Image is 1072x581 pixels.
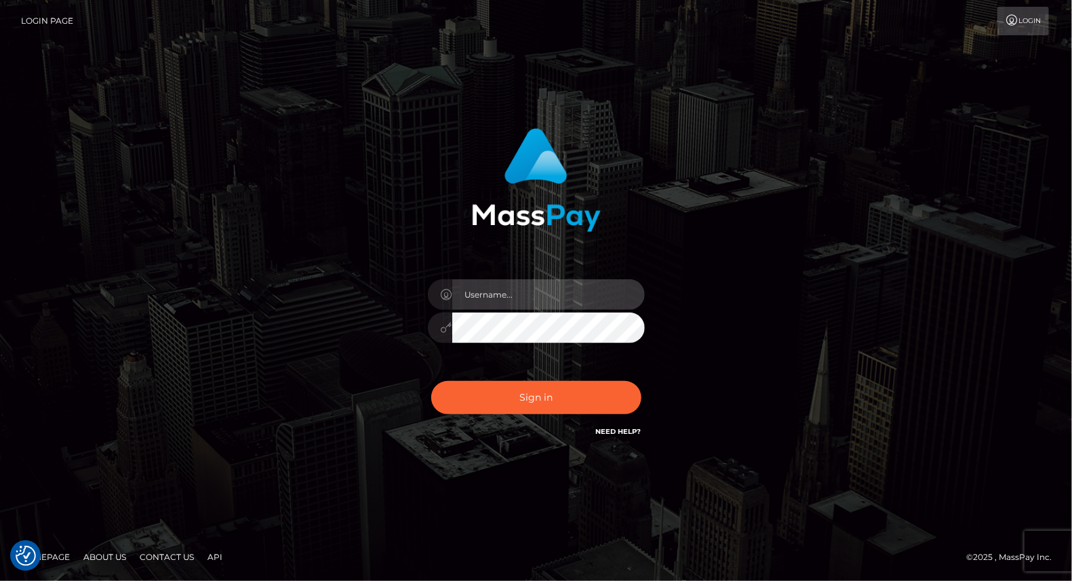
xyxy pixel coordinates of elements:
a: Login Page [21,7,73,35]
a: About Us [78,546,132,567]
button: Sign in [431,381,641,414]
a: API [202,546,228,567]
a: Login [997,7,1049,35]
div: © 2025 , MassPay Inc. [966,550,1062,565]
a: Contact Us [134,546,199,567]
input: Username... [452,279,645,310]
img: Revisit consent button [16,546,36,566]
button: Consent Preferences [16,546,36,566]
img: MassPay Login [472,128,601,232]
a: Need Help? [596,427,641,436]
a: Homepage [15,546,75,567]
